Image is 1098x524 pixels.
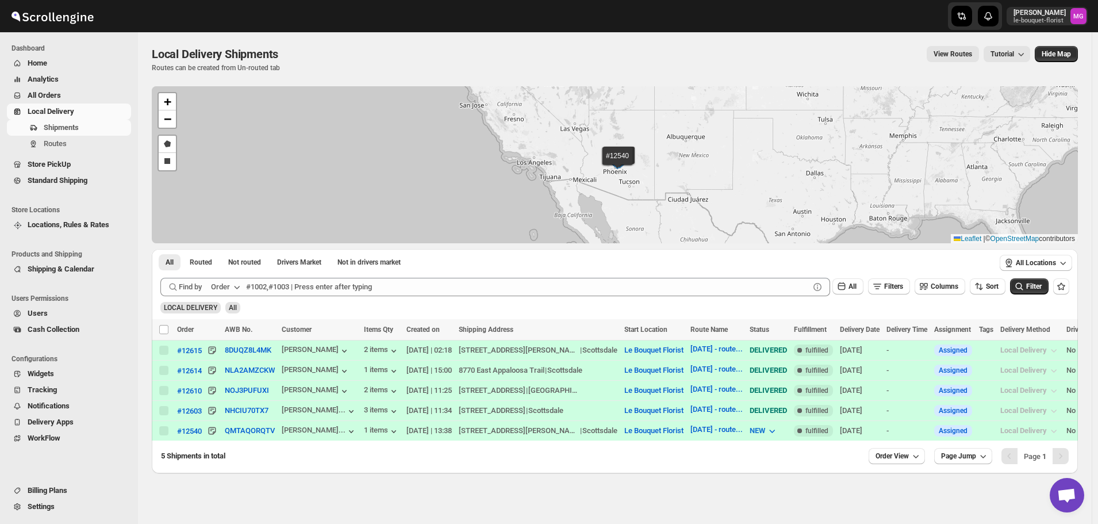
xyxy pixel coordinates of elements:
[459,425,579,437] div: [STREET_ADDRESS][PERSON_NAME]
[915,278,965,294] button: Columns
[177,366,202,375] div: #12614
[934,448,992,464] button: Page Jump
[990,235,1039,243] a: OpenStreetMap
[1001,448,1069,464] nav: Pagination
[939,366,968,374] button: Assigned
[337,258,401,267] span: Not in drivers market
[1013,8,1066,17] p: [PERSON_NAME]
[934,49,972,59] span: View Routes
[225,386,269,395] button: NOJ3PUFUXI
[7,120,131,136] button: Shipments
[28,75,59,83] span: Analytics
[986,282,999,290] span: Sort
[528,405,563,416] div: Scottsdale
[177,405,202,416] button: #12603
[927,46,979,62] button: view route
[28,325,79,334] span: Cash Collection
[1024,452,1046,461] span: Page
[459,326,513,334] span: Shipping Address
[7,414,131,430] button: Delivery Apps
[1010,278,1049,294] button: Filter
[190,258,212,267] span: Routed
[690,365,743,373] div: [DATE] - route...
[28,418,74,426] span: Delivery Apps
[886,326,927,334] span: Delivery Time
[7,71,131,87] button: Analytics
[159,254,181,270] button: All
[282,365,350,377] button: [PERSON_NAME]
[177,346,202,355] div: #12615
[364,385,400,397] button: 2 items
[7,382,131,398] button: Tracking
[270,254,328,270] button: Claimable
[459,385,617,396] div: |
[406,345,452,356] div: [DATE] | 02:18
[805,366,828,375] span: fulfilled
[984,235,985,243] span: |
[28,401,70,410] span: Notifications
[869,448,925,464] button: Order View
[282,385,350,397] button: [PERSON_NAME]
[886,405,927,416] div: -
[690,385,743,393] div: [DATE] - route...
[609,156,626,169] img: Marker
[225,426,275,435] button: QMTAQORQTV
[246,278,809,296] input: #1002,#1003 | Press enter after typing
[582,345,617,356] div: Scottsdale
[11,44,132,53] span: Dashboard
[1042,452,1046,461] b: 1
[805,346,828,355] span: fulfilled
[743,422,785,440] button: NEW
[840,425,880,437] div: [DATE]
[941,452,976,461] span: Page Jump
[7,322,131,338] button: Cash Collection
[750,385,787,396] div: DELIVERED
[9,2,95,30] img: ScrollEngine
[750,405,787,416] div: DELIVERED
[7,430,131,446] button: WorkFlow
[886,385,927,396] div: -
[282,406,345,414] div: [PERSON_NAME]...
[690,345,743,353] button: [DATE] - route...
[7,366,131,382] button: Widgets
[624,406,684,415] button: Le Bouquet Florist
[750,365,787,376] div: DELIVERED
[984,46,1030,62] button: Tutorial
[28,369,54,378] span: Widgets
[44,123,79,132] span: Shipments
[183,254,219,270] button: Routed
[1016,258,1056,267] span: All Locations
[221,254,268,270] button: Unrouted
[1070,8,1087,24] span: Melody Gluth
[282,426,357,437] button: [PERSON_NAME]...
[44,139,67,148] span: Routes
[624,426,684,435] button: Le Bouquet Florist
[528,385,581,396] div: [GEOGRAPHIC_DATA]
[177,407,202,415] div: #12603
[177,326,194,334] span: Order
[805,406,828,415] span: fulfilled
[364,326,393,334] span: Items Qty
[28,502,55,511] span: Settings
[1000,326,1050,334] span: Delivery Method
[225,406,268,415] button: NHCIU70TX7
[1026,282,1042,290] span: Filter
[582,425,617,437] div: Scottsdale
[277,258,321,267] span: Drivers Market
[7,217,131,233] button: Locations, Rules & Rates
[7,55,131,71] button: Home
[179,281,202,293] span: Find by
[832,278,863,294] button: All
[364,365,400,377] button: 1 items
[406,405,452,416] div: [DATE] | 11:34
[690,326,728,334] span: Route Name
[364,345,400,357] div: 2 items
[459,365,617,376] div: |
[805,426,828,435] span: fulfilled
[364,426,400,437] button: 1 items
[939,346,968,354] button: Assigned
[11,294,132,303] span: Users Permissions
